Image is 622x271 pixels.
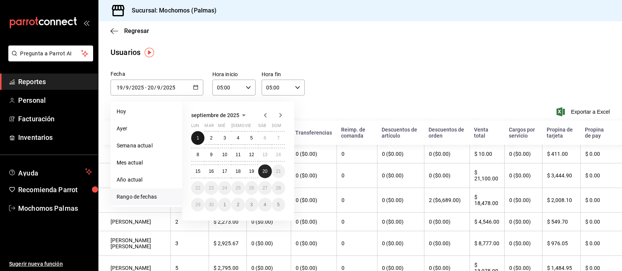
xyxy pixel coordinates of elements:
[504,145,542,163] th: 0 ($0.00)
[377,145,424,163] th: 0 ($0.00)
[204,148,218,161] button: 9 de septiembre de 2025
[231,148,245,161] button: 11 de septiembre de 2025
[424,213,469,231] th: 0 ($0.00)
[504,231,542,256] th: 0 ($0.00)
[191,111,248,120] button: septiembre de 2025
[249,185,254,191] abbr: 26 de septiembre de 2025
[111,120,182,137] li: Ayer
[191,131,204,145] button: 1 de septiembre de 2025
[209,202,214,207] abbr: 30 de septiembre de 2025
[98,121,170,145] th: Nombre
[204,131,218,145] button: 2 de septiembre de 2025
[469,121,504,145] th: Venta total
[235,152,240,157] abbr: 11 de septiembre de 2025
[18,132,92,143] span: Inventarios
[272,123,281,131] abbr: domingo
[157,85,161,91] input: Month
[542,121,580,145] th: Propina de tarjeta
[580,231,622,256] th: $ 0.00
[18,167,82,176] span: Ayuda
[191,198,204,211] button: 29 de septiembre de 2025
[337,213,377,231] th: 0
[580,213,622,231] th: $ 0.00
[504,213,542,231] th: 0 ($0.00)
[210,152,213,157] abbr: 9 de septiembre de 2025
[262,72,305,77] label: Hora fin
[276,169,281,174] abbr: 21 de septiembre de 2025
[98,145,170,163] th: [PERSON_NAME]
[245,181,258,195] button: 26 de septiembre de 2025
[231,123,276,131] abbr: jueves
[204,198,218,211] button: 30 de septiembre de 2025
[580,188,622,213] th: $ 0.00
[191,181,204,195] button: 22 de septiembre de 2025
[154,85,156,91] span: /
[111,154,182,171] li: Mes actual
[131,85,144,91] input: Year
[245,198,258,211] button: 3 de octubre de 2025
[231,164,245,178] button: 18 de septiembre de 2025
[424,163,469,188] th: 0 ($0.00)
[580,163,622,188] th: $ 0.00
[170,231,208,256] th: 3
[191,148,204,161] button: 8 de septiembre de 2025
[111,47,140,58] div: Usuarios
[272,198,285,211] button: 5 de octubre de 2025
[9,260,92,268] span: Sugerir nueva función
[469,231,504,256] th: $ 8,777.00
[337,188,377,213] th: 0
[250,202,253,207] abbr: 3 de octubre de 2025
[249,152,254,157] abbr: 12 de septiembre de 2025
[237,202,240,207] abbr: 2 de octubre de 2025
[20,50,81,58] span: Pregunta a Parrot AI
[222,152,227,157] abbr: 10 de septiembre de 2025
[209,213,246,231] th: $ 2,273.00
[218,198,231,211] button: 1 de octubre de 2025
[5,55,93,63] a: Pregunta a Parrot AI
[209,231,246,256] th: $ 2,925.67
[231,131,245,145] button: 4 de septiembre de 2025
[18,95,92,105] span: Personal
[111,103,182,120] li: Hoy
[218,131,231,145] button: 3 de septiembre de 2025
[272,181,285,195] button: 28 de septiembre de 2025
[469,213,504,231] th: $ 4,546.00
[161,85,163,91] span: /
[377,163,424,188] th: 0 ($0.00)
[98,213,170,231] th: [PERSON_NAME]
[18,203,92,213] span: Mochomos Palmas
[377,121,424,145] th: Descuentos de artículo
[504,163,542,188] th: 0 ($0.00)
[580,121,622,145] th: Propina de pay
[262,185,267,191] abbr: 27 de septiembre de 2025
[218,164,231,178] button: 17 de septiembre de 2025
[111,137,182,154] li: Semana actual
[111,171,182,188] li: Año actual
[98,231,170,256] th: [PERSON_NAME] [PERSON_NAME]
[209,185,214,191] abbr: 23 de septiembre de 2025
[258,164,271,178] button: 20 de septiembre de 2025
[209,169,214,174] abbr: 16 de septiembre de 2025
[258,131,271,145] button: 6 de septiembre de 2025
[277,135,280,141] abbr: 7 de septiembre de 2025
[258,198,271,211] button: 4 de octubre de 2025
[542,188,580,213] th: $ 2,008.10
[204,181,218,195] button: 23 de septiembre de 2025
[116,85,123,91] input: Day
[145,48,154,57] button: Tooltip marker
[245,148,258,161] button: 12 de septiembre de 2025
[218,181,231,195] button: 24 de septiembre de 2025
[263,135,266,141] abbr: 6 de septiembre de 2025
[218,123,225,131] abbr: miércoles
[262,152,267,157] abbr: 13 de septiembre de 2025
[377,188,424,213] th: 0 ($0.00)
[250,135,253,141] abbr: 5 de septiembre de 2025
[246,231,291,256] th: 0 ($0.00)
[377,213,424,231] th: 0 ($0.00)
[111,27,149,34] button: Regresar
[258,148,271,161] button: 13 de septiembre de 2025
[258,123,266,131] abbr: sábado
[195,185,200,191] abbr: 22 de septiembre de 2025
[276,185,281,191] abbr: 28 de septiembre de 2025
[424,188,469,213] th: 2 ($6,689.00)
